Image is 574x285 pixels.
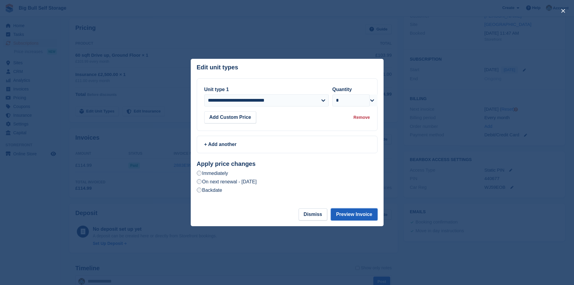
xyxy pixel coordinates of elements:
label: Quantity [332,87,352,92]
label: On next renewal - [DATE] [197,179,257,185]
label: Unit type 1 [204,87,229,92]
label: Backdate [197,187,222,193]
input: On next renewal - [DATE] [197,179,202,184]
button: Dismiss [299,208,327,220]
input: Backdate [197,188,202,192]
button: close [558,6,568,16]
p: Edit unit types [197,64,238,71]
label: Immediately [197,170,228,176]
div: Remove [353,114,370,121]
a: + Add another [197,136,378,153]
button: Add Custom Price [204,111,256,123]
button: Preview Invoice [331,208,377,220]
div: + Add another [204,141,370,148]
input: Immediately [197,171,202,176]
strong: Apply price changes [197,160,256,167]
